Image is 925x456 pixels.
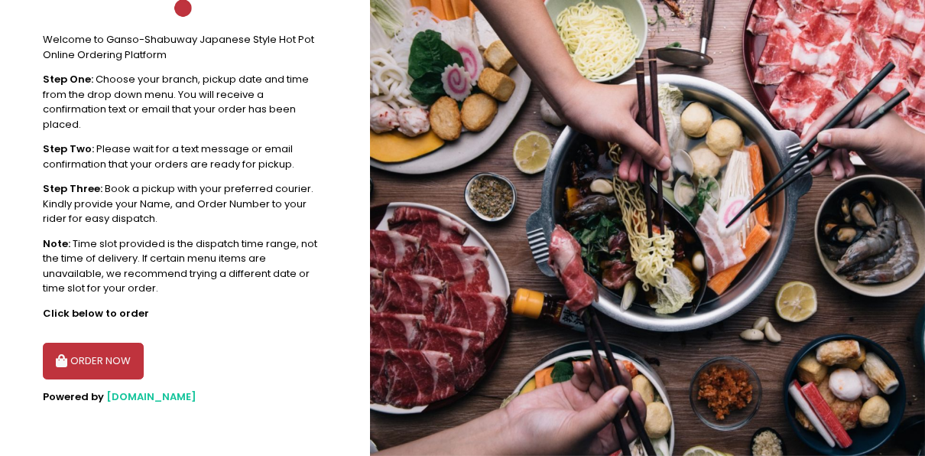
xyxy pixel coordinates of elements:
b: Step One: [43,72,93,86]
div: Book a pickup with your preferred courier. Kindly provide your Name, and Order Number to your rid... [43,181,327,226]
div: Time slot provided is the dispatch time range, not the time of delivery. If certain menu items ar... [43,236,327,296]
div: Choose your branch, pickup date and time from the drop down menu. You will receive a confirmation... [43,72,327,132]
div: Click below to order [43,306,327,321]
div: Welcome to Ganso-Shabuway Japanese Style Hot Pot Online Ordering Platform [43,32,327,62]
b: Note: [43,236,70,251]
div: Please wait for a text message or email confirmation that your orders are ready for pickup. [43,142,327,171]
b: Step Two: [43,142,94,156]
button: ORDER NOW [43,343,144,379]
div: Powered by [43,389,327,405]
a: [DOMAIN_NAME] [106,389,196,404]
b: Step Three: [43,181,102,196]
